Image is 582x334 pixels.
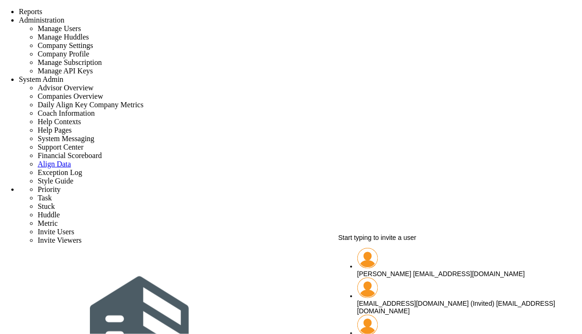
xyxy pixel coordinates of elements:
[38,67,93,75] span: Manage API Keys
[38,84,94,92] span: Advisor Overview
[38,168,82,176] span: Exception Log
[38,41,93,49] span: Company Settings
[357,278,378,298] img: beyou@gmail.com (Invited)
[38,24,81,32] span: Manage Users
[38,236,81,244] span: Invite Viewers
[38,160,71,168] a: Align Data
[357,300,495,307] span: [EMAIL_ADDRESS][DOMAIN_NAME] (Invited)
[38,151,102,159] span: Financial Scoreboard
[38,92,103,100] span: Companies Overview
[38,185,61,193] span: Priority
[38,58,102,66] span: Manage Subscription
[413,270,525,278] span: [EMAIL_ADDRESS][DOMAIN_NAME]
[357,248,378,269] img: Sudhir Dakshinamurthy
[38,202,55,210] span: Stuck
[38,143,83,151] span: Support Center
[357,300,556,315] span: [EMAIL_ADDRESS][DOMAIN_NAME]
[38,118,81,126] span: Help Contexts
[38,177,73,185] span: Style Guide
[38,194,52,202] span: Task
[38,33,89,41] span: Manage Huddles
[339,234,417,241] span: Start typing to invite a user
[357,270,412,278] span: [PERSON_NAME]
[38,101,144,109] span: Daily Align Key Company Metrics
[38,50,89,58] span: Company Profile
[38,135,94,143] span: System Messaging
[38,228,74,236] span: Invite Users
[38,109,95,117] span: Coach Information
[38,126,72,134] span: Help Pages
[19,75,64,83] span: System Admin
[19,8,42,16] span: Reports
[38,211,60,219] span: Huddle
[19,16,65,24] span: Administration
[38,219,58,227] span: Metric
